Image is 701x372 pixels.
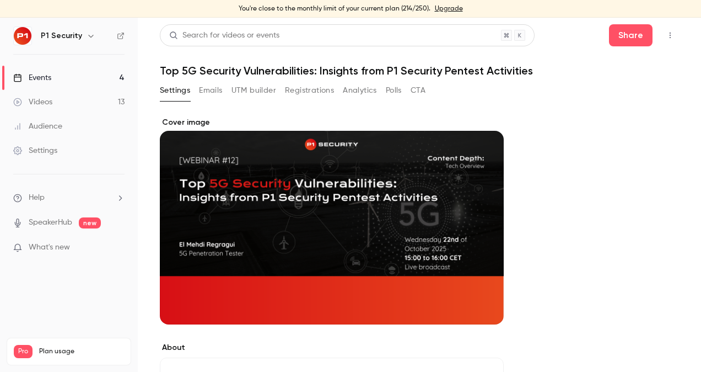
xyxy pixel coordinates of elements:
[411,82,425,99] button: CTA
[14,27,31,45] img: P1 Security
[13,72,51,83] div: Events
[13,192,125,204] li: help-dropdown-opener
[169,30,279,41] div: Search for videos or events
[386,82,402,99] button: Polls
[29,192,45,204] span: Help
[160,117,504,325] section: Cover image
[41,30,82,41] h6: P1 Security
[609,24,653,46] button: Share
[285,82,334,99] button: Registrations
[29,217,72,228] a: SpeakerHub
[14,345,33,358] span: Pro
[29,242,70,253] span: What's new
[13,121,62,132] div: Audience
[199,82,222,99] button: Emails
[160,64,679,77] h1: Top 5G Security Vulnerabilities: Insights from P1 Security Pentest Activities
[160,117,504,128] label: Cover image
[160,82,190,99] button: Settings
[79,217,101,228] span: new
[13,145,57,156] div: Settings
[39,347,124,356] span: Plan usage
[13,97,52,108] div: Videos
[231,82,276,99] button: UTM builder
[435,4,463,13] a: Upgrade
[160,342,504,353] label: About
[343,82,377,99] button: Analytics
